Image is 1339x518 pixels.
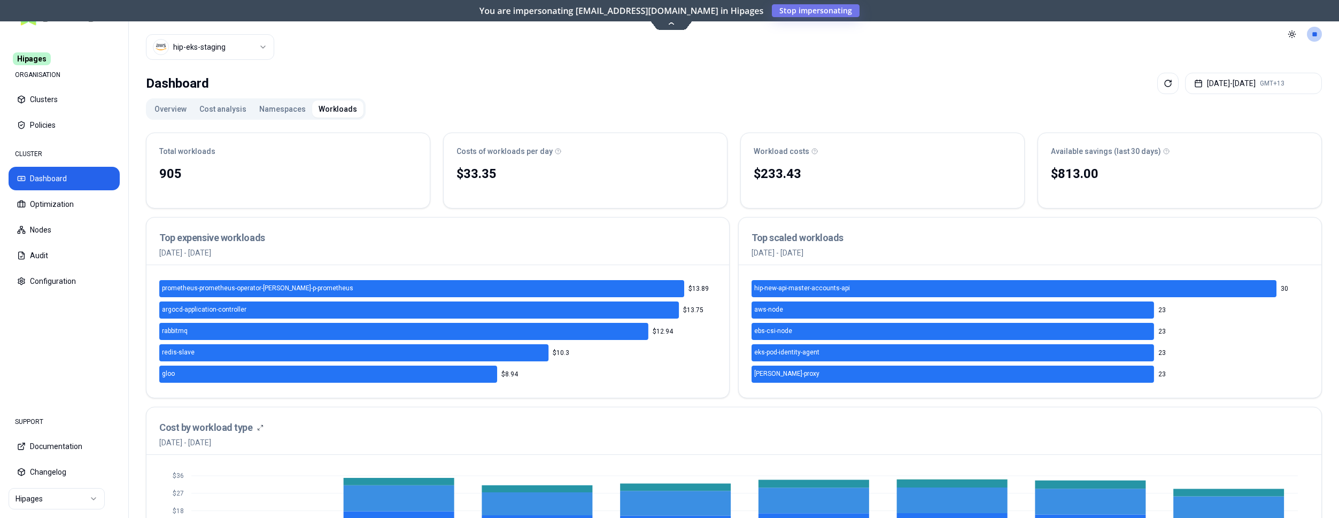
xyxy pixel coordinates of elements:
[173,472,184,480] tspan: $36
[173,42,226,52] div: hip-eks-staging
[456,165,714,182] div: $33.35
[754,165,1011,182] div: $233.43
[9,244,120,267] button: Audit
[159,165,417,182] div: 905
[9,269,120,293] button: Configuration
[159,248,716,258] p: [DATE] - [DATE]
[1051,165,1309,182] div: $813.00
[146,34,274,60] button: Select a value
[1051,146,1309,157] div: Available savings (last 30 days)
[1185,73,1322,94] button: [DATE]-[DATE]GMT+13
[159,437,264,448] span: [DATE] - [DATE]
[9,435,120,458] button: Documentation
[9,167,120,190] button: Dashboard
[13,52,51,65] span: Hipages
[9,460,120,484] button: Changelog
[159,420,253,435] h3: Cost by workload type
[9,113,120,137] button: Policies
[752,248,1309,258] p: [DATE] - [DATE]
[159,146,417,157] div: Total workloads
[9,411,120,432] div: SUPPORT
[146,73,209,94] div: Dashboard
[156,42,166,52] img: aws
[9,64,120,86] div: ORGANISATION
[193,100,253,118] button: Cost analysis
[1260,79,1284,88] span: GMT+13
[754,146,1011,157] div: Workload costs
[159,230,716,245] h3: Top expensive workloads
[253,100,312,118] button: Namespaces
[173,490,184,497] tspan: $27
[9,143,120,165] div: CLUSTER
[752,230,1309,245] h3: Top scaled workloads
[9,88,120,111] button: Clusters
[456,146,714,157] div: Costs of workloads per day
[9,218,120,242] button: Nodes
[312,100,363,118] button: Workloads
[9,192,120,216] button: Optimization
[148,100,193,118] button: Overview
[173,507,184,515] tspan: $18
